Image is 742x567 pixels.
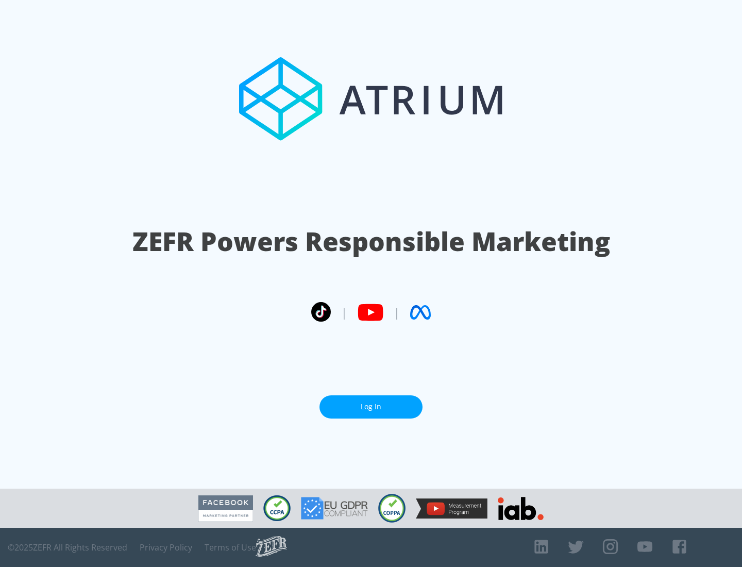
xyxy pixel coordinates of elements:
h1: ZEFR Powers Responsible Marketing [132,224,610,259]
img: IAB [498,497,544,520]
a: Privacy Policy [140,542,192,553]
img: CCPA Compliant [263,495,291,521]
img: COPPA Compliant [378,494,406,523]
span: © 2025 ZEFR All Rights Reserved [8,542,127,553]
img: GDPR Compliant [301,497,368,520]
span: | [394,305,400,320]
a: Log In [319,395,423,419]
img: Facebook Marketing Partner [198,495,253,522]
a: Terms of Use [205,542,256,553]
span: | [341,305,347,320]
img: YouTube Measurement Program [416,498,487,519]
